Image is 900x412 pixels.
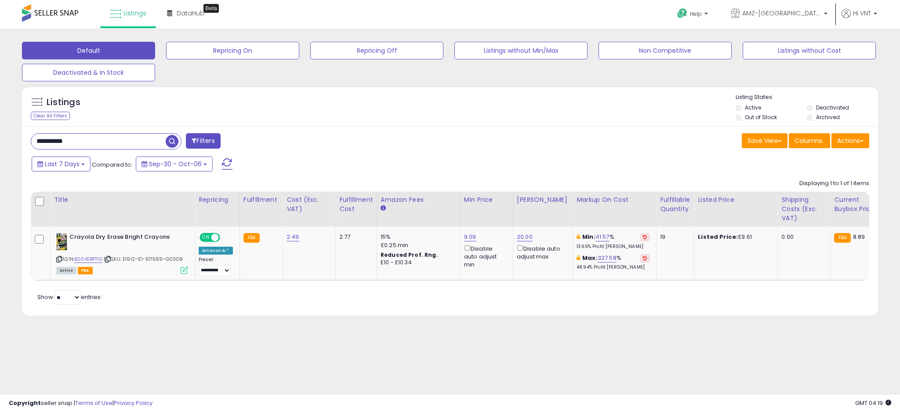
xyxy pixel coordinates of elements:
div: Current Buybox Price [834,195,879,214]
div: % [577,254,650,270]
b: Max: [582,254,598,262]
i: Get Help [677,8,688,19]
span: Help [690,10,702,18]
div: % [577,233,650,249]
div: 0.00 [781,233,824,241]
div: [PERSON_NAME] [517,195,569,204]
div: Shipping Costs (Exc. VAT) [781,195,827,223]
label: Deactivated [816,104,849,111]
span: Columns [795,136,822,145]
span: Listings [123,9,146,18]
button: Deactivated & In Stock [22,64,155,81]
button: Repricing On [166,42,299,59]
div: £9.61 [698,233,771,241]
div: Fulfillable Quantity [660,195,690,214]
button: Listings without Min/Max [454,42,588,59]
div: Markup on Cost [577,195,653,204]
b: Min: [582,233,595,241]
p: 13.66% Profit [PERSON_NAME] [577,244,650,250]
button: Listings without Cost [743,42,876,59]
div: 2.77 [339,233,370,241]
div: Amazon AI * [199,247,233,255]
button: Columns [789,133,830,148]
h5: Listings [47,96,80,109]
label: Active [745,104,761,111]
div: 15% [381,233,454,241]
b: Reduced Prof. Rng. [381,251,438,259]
a: Help [670,1,717,29]
a: 41.57 [595,233,610,241]
b: Crayola Dry Erase Bright Crayons [69,233,176,244]
img: 51T9uP8PfzS._SL40_.jpg [56,233,67,251]
label: Out of Stock [745,113,777,121]
div: Preset: [199,257,233,277]
span: All listings currently available for purchase on Amazon [56,267,76,274]
p: Listing States: [736,93,878,102]
b: Listed Price: [698,233,738,241]
span: FBA [78,267,93,274]
div: Tooltip anchor [203,4,219,13]
a: 9.09 [464,233,476,241]
span: Show: entries [37,293,101,301]
a: Hi VNT [842,9,877,29]
div: Clear All Filters [31,112,70,120]
button: Actions [831,133,869,148]
div: ASIN: [56,233,188,273]
p: 48.94% Profit [PERSON_NAME] [577,264,650,270]
button: Last 7 Days [32,157,91,171]
span: Hi VNT [853,9,871,18]
a: 20.00 [517,233,533,241]
span: Last 7 Days [45,160,80,168]
span: AMZ-[GEOGRAPHIC_DATA] [742,9,821,18]
div: 19 [660,233,687,241]
small: Amazon Fees. [381,204,386,212]
button: Repricing Off [310,42,443,59]
span: 8.89 [853,233,865,241]
button: Default [22,42,155,59]
div: Disable auto adjust min [464,244,506,269]
small: FBA [243,233,260,243]
div: Disable auto adjust max [517,244,566,261]
div: £0.25 min [381,241,454,249]
div: £10 - £10.34 [381,259,454,266]
button: Save View [742,133,787,148]
a: 2.49 [287,233,299,241]
div: Min Price [464,195,509,204]
button: Sep-30 - Oct-06 [136,157,213,171]
div: Cost (Exc. VAT) [287,195,332,214]
div: Displaying 1 to 1 of 1 items [799,179,869,188]
span: ON [200,234,211,241]
span: OFF [219,234,233,241]
a: 327.58 [598,254,617,263]
span: Sep-30 - Oct-06 [149,160,202,168]
div: Fulfillment Cost [339,195,373,214]
label: Archived [816,113,840,121]
div: Amazon Fees [381,195,457,204]
th: The percentage added to the cost of goods (COGS) that forms the calculator for Min & Max prices. [573,192,657,226]
div: Title [54,195,191,204]
span: Compared to: [92,160,132,169]
div: Listed Price [698,195,774,204]
a: B004EBPT1G [74,255,102,263]
span: | SKU: E1912-ID-517569-G0308 [104,255,183,263]
div: Repricing [199,195,236,204]
div: Fulfillment [243,195,279,204]
button: Filters [186,133,220,149]
small: FBA [834,233,850,243]
span: DataHub [177,9,204,18]
button: Non Competitive [599,42,732,59]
